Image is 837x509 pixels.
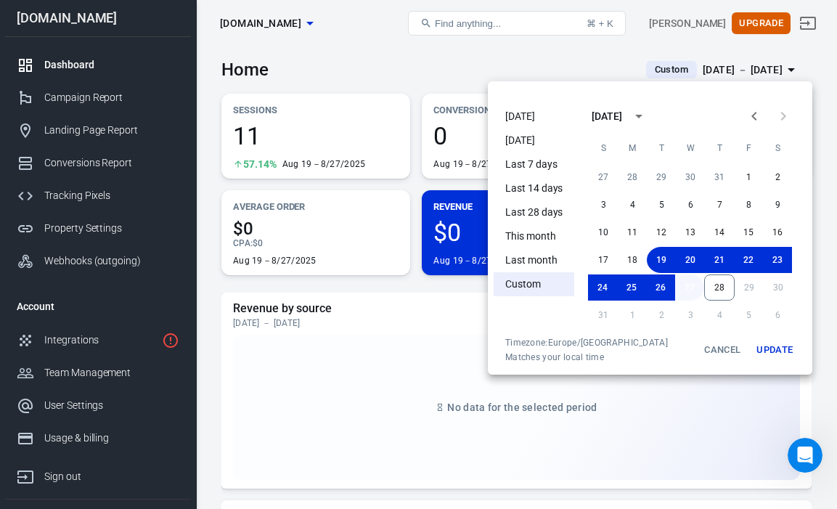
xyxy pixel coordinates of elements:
button: 15 [734,219,763,245]
button: 26 [646,274,675,301]
button: 17 [589,247,618,273]
button: Previous month [740,102,769,131]
button: 21 [705,247,734,273]
span: Matches your local time [505,351,668,363]
li: Last 28 days [494,200,574,224]
span: Friday [735,134,762,163]
li: Last 7 days [494,152,574,176]
span: Thursday [706,134,732,163]
button: 16 [763,219,792,245]
button: 4 [618,192,647,218]
button: 9 [763,192,792,218]
button: 18 [618,247,647,273]
li: This month [494,224,574,248]
span: Monday [619,134,645,163]
button: 20 [676,247,705,273]
button: 14 [705,219,734,245]
button: 22 [734,247,763,273]
button: 8 [734,192,763,218]
button: 7 [705,192,734,218]
button: 30 [676,164,705,190]
button: Update [751,337,798,363]
button: 29 [647,164,676,190]
li: Last month [494,248,574,272]
button: Cancel [699,337,746,363]
button: 3 [589,192,618,218]
div: Timezone: Europe/[GEOGRAPHIC_DATA] [505,337,668,349]
button: 23 [763,247,792,273]
span: Wednesday [677,134,703,163]
button: 13 [676,219,705,245]
button: 12 [647,219,676,245]
button: 31 [705,164,734,190]
iframe: Intercom live chat [788,438,822,473]
button: 11 [618,219,647,245]
button: calendar view is open, switch to year view [626,104,651,129]
button: 6 [676,192,705,218]
button: 2 [763,164,792,190]
button: 19 [647,247,676,273]
button: 24 [588,274,617,301]
span: Sunday [590,134,616,163]
span: Tuesday [648,134,674,163]
div: [DATE] [592,109,622,124]
button: 25 [617,274,646,301]
li: Last 14 days [494,176,574,200]
li: Custom [494,272,574,296]
button: 27 [589,164,618,190]
li: [DATE] [494,105,574,129]
span: Saturday [764,134,791,163]
button: 27 [675,274,704,301]
button: 28 [704,274,735,301]
button: 28 [618,164,647,190]
button: 5 [647,192,676,218]
button: 1 [734,164,763,190]
li: [DATE] [494,129,574,152]
button: 10 [589,219,618,245]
